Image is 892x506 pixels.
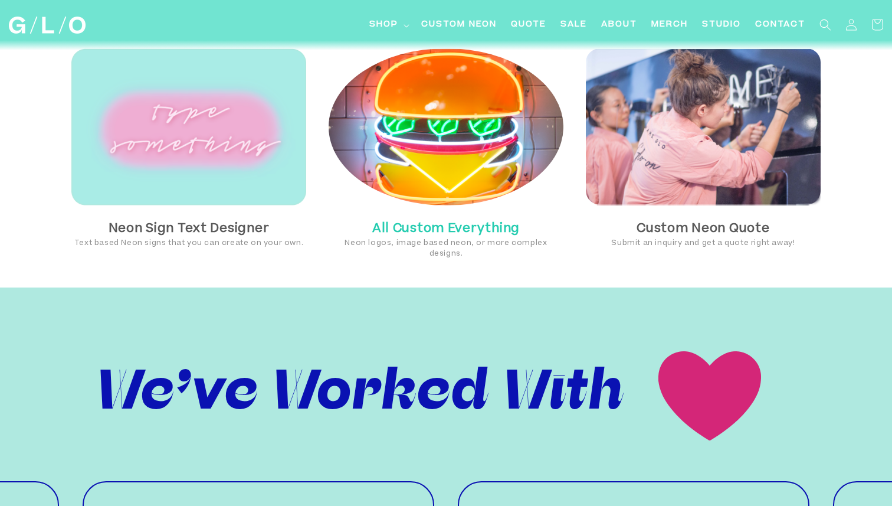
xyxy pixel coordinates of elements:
[329,238,563,259] p: Neon logos, image based neon, or more complex designs.
[320,48,572,260] a: Hamburger Neon Sign in NYC All Custom EverythingNeon logos, image based neon, or more complex des...
[5,12,90,38] a: GLO Studio
[414,12,504,38] a: Custom Neon
[9,17,86,34] img: GLO Studio
[63,48,315,249] a: Neon Sign Text DesignerText based Neon signs that you can create on your own.
[625,311,795,481] img: GLO_studios_Heart_Vector.png
[594,12,644,38] a: About
[109,223,270,235] strong: Neon Sign Text Designer
[511,19,546,31] span: Quote
[586,238,821,249] p: Submit an inquiry and get a quote right away!
[644,12,695,38] a: Merch
[369,19,398,31] span: Shop
[553,12,594,38] a: SALE
[97,357,625,436] span: We’ve Worked With
[755,19,805,31] span: Contact
[504,12,553,38] a: Quote
[421,19,497,31] span: Custom Neon
[812,12,838,38] summary: Search
[560,19,587,31] span: SALE
[695,12,748,38] a: Studio
[748,12,812,38] a: Contact
[329,48,563,206] img: Hamburger Neon Sign in NYC
[637,223,769,235] strong: Custom Neon Quote
[702,19,741,31] span: Studio
[601,19,637,31] span: About
[651,19,688,31] span: Merch
[372,223,520,235] strong: All Custom Everything
[577,48,829,249] a: Custom Neon QuoteSubmit an inquiry and get a quote right away!
[833,449,892,506] iframe: Chat Widget
[362,12,414,38] summary: Shop
[71,238,306,249] p: Text based Neon signs that you can create on your own.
